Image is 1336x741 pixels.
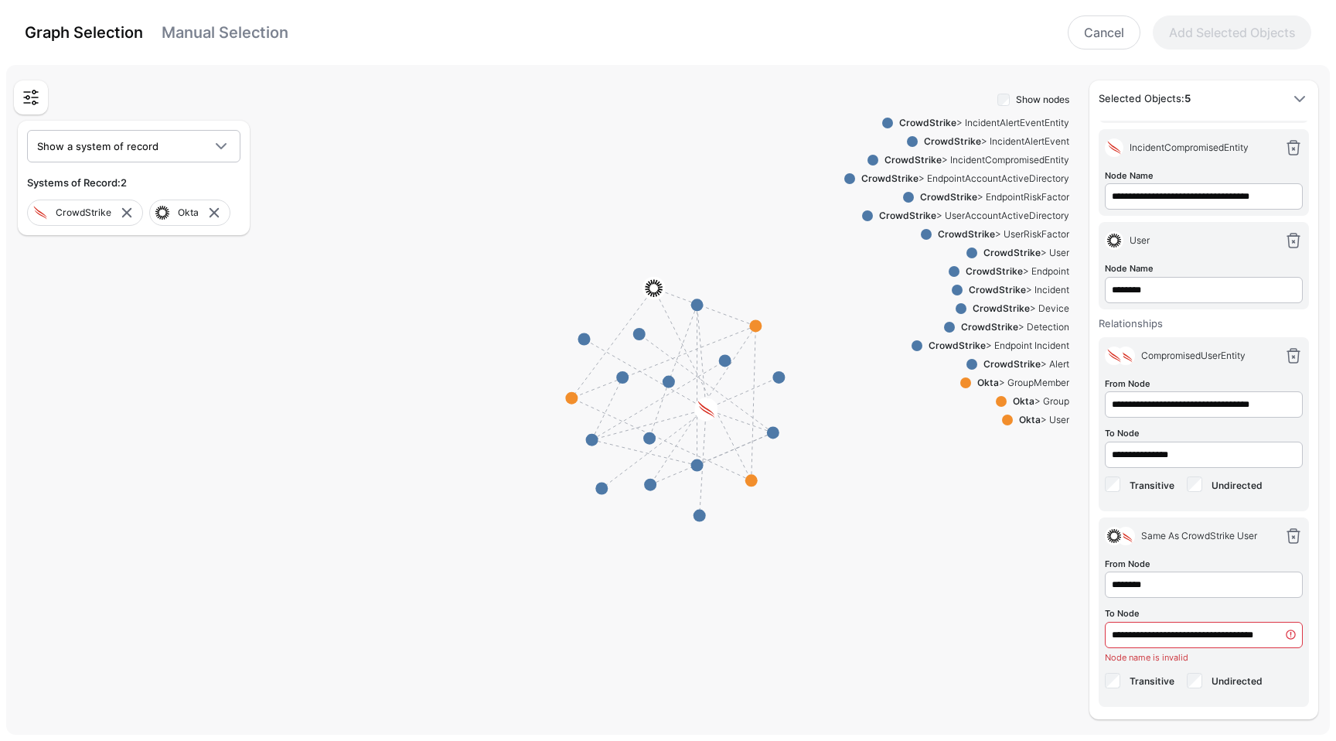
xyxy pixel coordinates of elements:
span: Undirected [1212,675,1263,687]
span: Show a system of record [37,140,158,152]
span: User [1130,234,1150,246]
strong: CrowdStrike [929,340,986,351]
label: To Node [1105,427,1140,440]
img: svg+xml;base64,PHN2ZyB3aWR0aD0iNjQiIGhlaWdodD0iNjQiIHZpZXdCb3g9IjAgMCA2NCA2NCIgZmlsbD0ibm9uZSIgeG... [1116,527,1135,545]
label: To Node [1105,607,1140,620]
strong: CrowdStrike [861,172,918,184]
strong: Okta [977,377,999,388]
span: Transitive [1130,480,1174,491]
strong: CrowdStrike [884,154,942,166]
img: svg+xml;base64,PHN2ZyB3aWR0aD0iNjQiIGhlaWdodD0iNjQiIHZpZXdCb3g9IjAgMCA2NCA2NCIgZmlsbD0ibm9uZSIgeG... [1105,347,1123,365]
label: Node Name [1105,169,1154,183]
div: > Incident [963,283,1069,297]
div: > Detection [955,320,1069,334]
strong: CrowdStrike [966,265,1023,277]
strong: CrowdStrike [920,191,977,203]
span: IncidentCompromisedEntity [1130,142,1249,153]
div: CrowdStrike [56,206,118,220]
strong: CrowdStrike [983,358,1041,370]
strong: Okta [1013,395,1034,407]
img: svg+xml;base64,PHN2ZyB3aWR0aD0iNjQiIGhlaWdodD0iNjQiIHZpZXdCb3g9IjAgMCA2NCA2NCIgZmlsbD0ibm9uZSIgeG... [1105,527,1123,545]
label: Show nodes [1016,93,1069,107]
div: > GroupMember [971,376,1069,390]
div: > UserAccountActiveDirectory [873,209,1069,223]
div: > Endpoint Incident [922,339,1069,353]
span: Undirected [1212,480,1263,491]
div: > User [1013,413,1069,427]
div: > EndpointRiskFactor [914,190,1069,204]
a: Manual Selection [162,23,288,42]
img: svg+xml;base64,PHN2ZyB3aWR0aD0iNjQiIGhlaWdodD0iNjQiIHZpZXdCb3g9IjAgMCA2NCA2NCIgZmlsbD0ibm9uZSIgeG... [1105,231,1123,250]
strong: CrowdStrike [969,284,1026,295]
strong: CrowdStrike [961,321,1018,333]
strong: CrowdStrike [924,135,981,147]
strong: 2 [121,176,127,189]
div: > Group [1007,394,1069,408]
div: > EndpointAccountActiveDirectory [855,172,1069,186]
div: > IncidentCompromisedEntity [878,153,1069,167]
div: > Endpoint [959,265,1069,278]
div: Same As CrowdStrike User [1135,529,1278,543]
div: > Device [966,302,1069,316]
a: Cancel [1068,15,1140,50]
span: Transitive [1130,675,1174,687]
label: From Node [1105,377,1150,391]
div: > IncidentAlertEventEntity [893,116,1069,130]
strong: CrowdStrike [973,302,1030,314]
strong: CrowdStrike [879,210,936,221]
img: svg+xml;base64,PHN2ZyB3aWR0aD0iNjQiIGhlaWdodD0iNjQiIHZpZXdCb3g9IjAgMCA2NCA2NCIgZmlsbD0ibm9uZSIgeG... [31,203,49,222]
strong: Okta [1019,414,1041,425]
label: Node Name [1105,262,1154,275]
strong: CrowdStrike [899,117,956,128]
label: From Node [1105,558,1150,571]
h6: Relationships [1099,316,1309,331]
img: svg+xml;base64,PHN2ZyB3aWR0aD0iNjQiIGhlaWdodD0iNjQiIHZpZXdCb3g9IjAgMCA2NCA2NCIgZmlsbD0ibm9uZSIgeG... [1116,347,1135,365]
img: svg+xml;base64,PHN2ZyB3aWR0aD0iNjQiIGhlaWdodD0iNjQiIHZpZXdCb3g9IjAgMCA2NCA2NCIgZmlsbD0ibm9uZSIgeG... [1105,138,1123,157]
div: > UserRiskFactor [932,227,1069,241]
div: > User [977,246,1069,260]
div: CompromisedUserEntity [1135,349,1278,363]
a: Graph Selection [25,23,143,42]
div: > Alert [977,357,1069,371]
div: > IncidentAlertEvent [918,135,1069,149]
strong: 5 [1184,92,1191,104]
div: Okta [178,206,205,220]
img: svg+xml;base64,PHN2ZyB3aWR0aD0iNjQiIGhlaWdodD0iNjQiIHZpZXdCb3g9IjAgMCA2NCA2NCIgZmlsbD0ibm9uZSIgeG... [153,203,172,222]
div: Node name is invalid [1105,651,1303,664]
h5: Systems of Record: [27,175,240,190]
strong: CrowdStrike [938,228,995,240]
strong: CrowdStrike [983,247,1041,258]
h5: Selected Objects: [1099,91,1278,107]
